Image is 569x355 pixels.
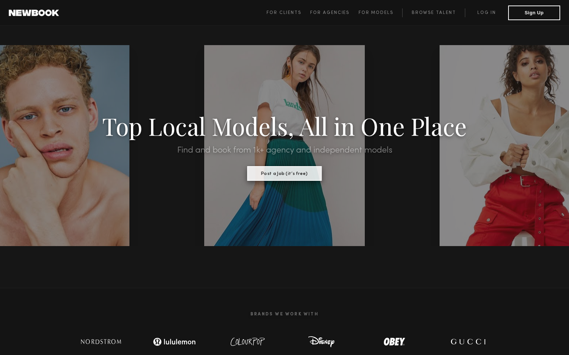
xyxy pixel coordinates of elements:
a: For Models [359,8,403,17]
img: logo-lulu.svg [149,334,200,349]
a: Post a Job (it’s free) [247,169,322,177]
button: Post a Job (it’s free) [247,166,322,181]
a: For Clients [267,8,310,17]
span: For Models [359,11,393,15]
a: For Agencies [310,8,358,17]
img: logo-obey.svg [371,334,418,349]
h1: Top Local Models, All in One Place [43,114,526,137]
img: logo-nordstrom.svg [76,334,127,349]
button: Sign Up [508,6,560,20]
span: For Clients [267,11,301,15]
img: logo-disney.svg [297,334,345,349]
img: logo-colour-pop.svg [224,334,272,349]
span: For Agencies [310,11,349,15]
h2: Find and book from 1k+ agency and independent models [43,146,526,155]
a: Browse Talent [402,8,465,17]
img: logo-gucci.svg [444,334,492,349]
a: Log in [465,8,508,17]
h2: Brands We Work With [65,303,504,326]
